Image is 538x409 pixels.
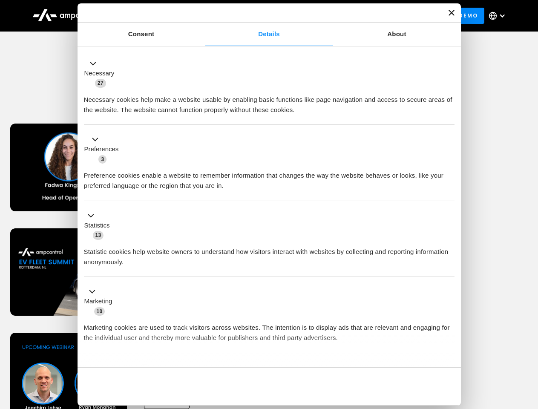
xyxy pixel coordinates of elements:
label: Preferences [84,144,119,154]
button: Statistics (13) [84,210,115,240]
label: Necessary [84,69,115,78]
label: Statistics [84,221,110,230]
a: About [333,23,461,46]
span: 10 [94,307,105,316]
button: Preferences (3) [84,135,124,164]
span: 13 [93,231,104,239]
button: Close banner [449,10,455,16]
span: 2 [141,364,149,372]
button: Okay [332,374,454,399]
div: Marketing cookies are used to track visitors across websites. The intention is to display ads tha... [84,316,455,343]
a: Details [205,23,333,46]
a: Consent [78,23,205,46]
div: Necessary cookies help make a website usable by enabling basic functions like page navigation and... [84,88,455,115]
div: Statistic cookies help website owners to understand how visitors interact with websites by collec... [84,240,455,267]
button: Unclassified (2) [84,363,154,373]
label: Marketing [84,297,112,306]
div: Preference cookies enable a website to remember information that changes the way the website beha... [84,164,455,191]
button: Necessary (27) [84,58,120,88]
span: 27 [95,79,106,87]
span: 3 [98,155,106,164]
h1: Upcoming Webinars [10,86,528,107]
button: Marketing (10) [84,287,118,317]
